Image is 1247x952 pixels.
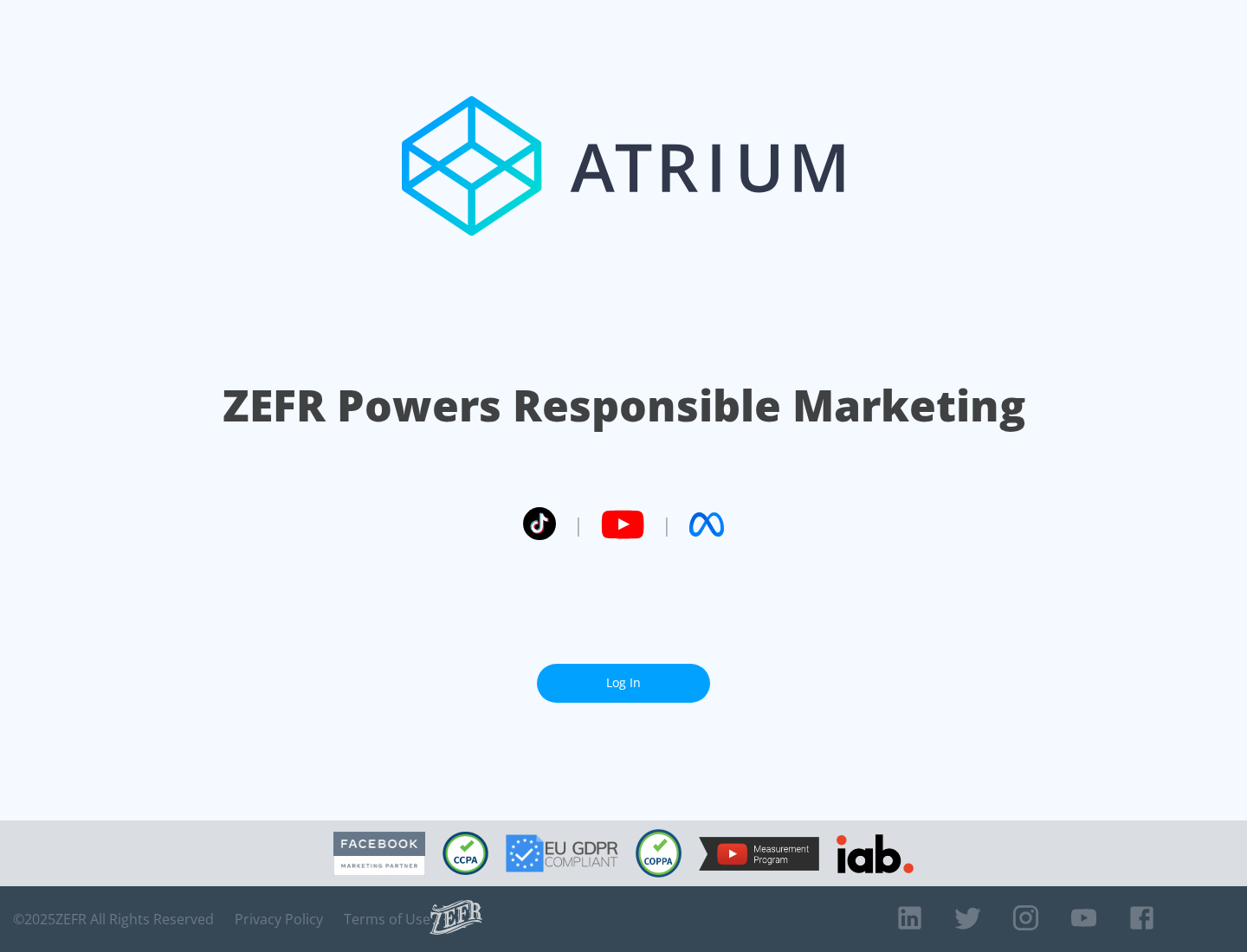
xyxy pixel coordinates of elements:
span: | [573,511,584,537]
img: COPPA Compliant [636,829,682,878]
img: GDPR Compliant [506,834,618,872]
h1: ZEFR Powers Responsible Marketing [223,376,1025,435]
img: CCPA Compliant [443,832,488,875]
span: | [662,511,672,537]
img: YouTube Measurement Program [699,837,819,871]
img: Facebook Marketing Partner [333,832,425,876]
span: © 2025 ZEFR All Rights Reserved [13,910,214,928]
a: Terms of Use [344,910,430,928]
a: Privacy Policy [235,910,323,928]
a: Log In [537,664,710,703]
img: IAB [837,834,914,873]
